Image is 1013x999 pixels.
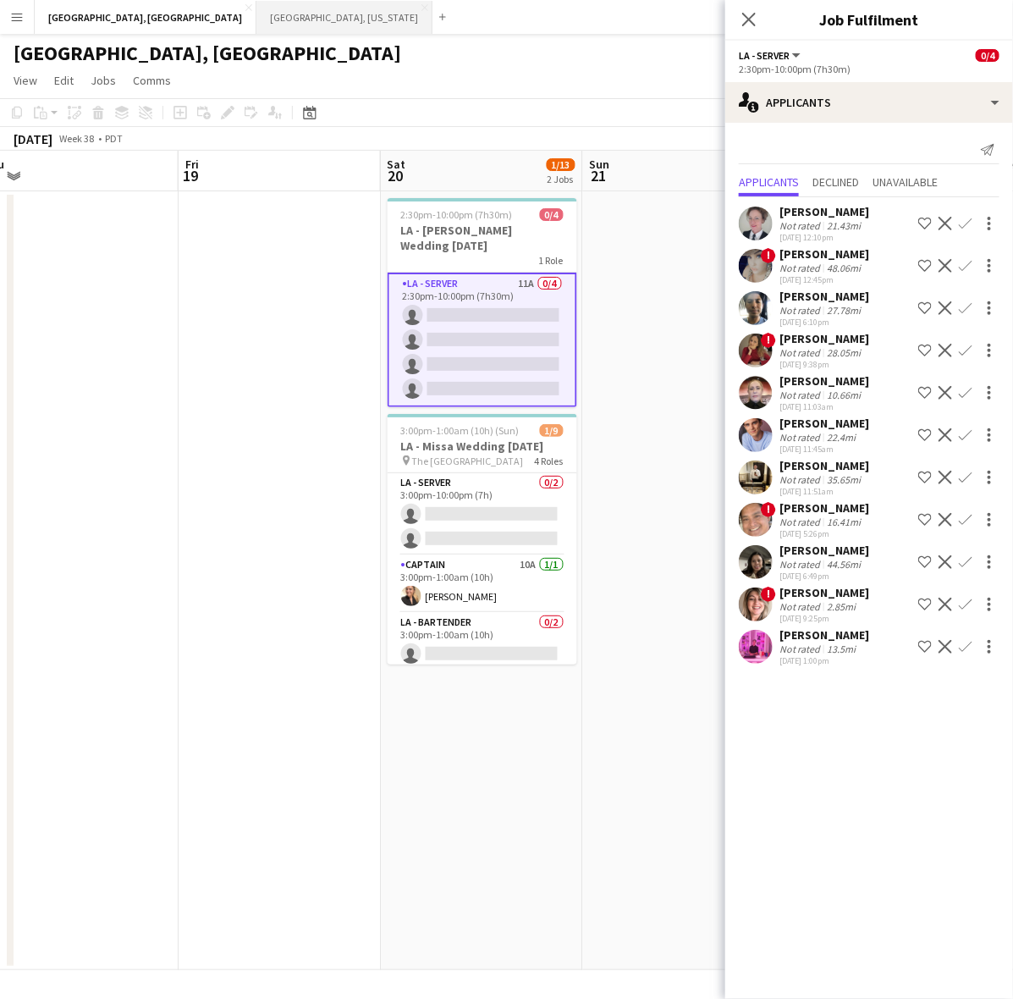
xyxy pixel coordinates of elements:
[779,571,869,582] div: [DATE] 6:49pm
[91,73,116,88] span: Jobs
[590,157,610,172] span: Sun
[779,289,869,304] div: [PERSON_NAME]
[779,373,869,389] div: [PERSON_NAME]
[823,262,864,274] div: 48.06mi
[388,157,406,172] span: Sat
[779,304,823,317] div: Not rated
[133,73,171,88] span: Comms
[56,132,98,145] span: Week 38
[779,500,869,516] div: [PERSON_NAME]
[779,346,823,359] div: Not rated
[823,473,864,486] div: 35.65mi
[779,643,823,655] div: Not rated
[587,166,610,185] span: 21
[823,219,864,232] div: 21.43mi
[540,424,564,437] span: 1/9
[105,132,123,145] div: PDT
[761,333,776,348] span: !
[540,208,564,221] span: 0/4
[761,502,776,517] span: !
[823,600,859,613] div: 2.85mi
[47,69,80,91] a: Edit
[739,49,790,62] span: LA - Server
[873,176,938,188] span: Unavailable
[388,613,577,695] app-card-role: LA - Bartender0/23:00pm-1:00am (10h)
[547,158,575,171] span: 1/13
[84,69,123,91] a: Jobs
[539,254,564,267] span: 1 Role
[779,458,869,473] div: [PERSON_NAME]
[779,600,823,613] div: Not rated
[35,1,256,34] button: [GEOGRAPHIC_DATA], [GEOGRAPHIC_DATA]
[779,486,869,497] div: [DATE] 11:51am
[7,69,44,91] a: View
[779,528,869,539] div: [DATE] 5:26pm
[779,655,869,666] div: [DATE] 1:00pm
[388,414,577,665] app-job-card: 3:00pm-1:00am (10h) (Sun)1/9LA - Missa Wedding [DATE] The [GEOGRAPHIC_DATA]4 RolesLA - Server0/23...
[779,416,869,431] div: [PERSON_NAME]
[183,166,199,185] span: 19
[401,424,520,437] span: 3:00pm-1:00am (10h) (Sun)
[761,587,776,602] span: !
[779,389,823,401] div: Not rated
[14,41,401,66] h1: [GEOGRAPHIC_DATA], [GEOGRAPHIC_DATA]
[976,49,999,62] span: 0/4
[388,473,577,555] app-card-role: LA - Server0/23:00pm-10:00pm (7h)
[54,73,74,88] span: Edit
[779,232,869,243] div: [DATE] 12:10pm
[401,208,513,221] span: 2:30pm-10:00pm (7h30m)
[779,359,869,370] div: [DATE] 9:38pm
[761,248,776,263] span: !
[812,176,859,188] span: Declined
[388,439,577,454] h3: LA - Missa Wedding [DATE]
[725,8,1013,30] h3: Job Fulfilment
[779,558,823,571] div: Not rated
[823,389,864,401] div: 10.66mi
[779,246,869,262] div: [PERSON_NAME]
[256,1,432,34] button: [GEOGRAPHIC_DATA], [US_STATE]
[823,431,859,444] div: 22.4mi
[779,204,869,219] div: [PERSON_NAME]
[779,585,869,600] div: [PERSON_NAME]
[779,219,823,232] div: Not rated
[14,130,52,147] div: [DATE]
[823,304,864,317] div: 27.78mi
[779,473,823,486] div: Not rated
[779,516,823,528] div: Not rated
[779,262,823,274] div: Not rated
[779,431,823,444] div: Not rated
[739,176,799,188] span: Applicants
[779,444,869,455] div: [DATE] 11:45am
[548,173,575,185] div: 2 Jobs
[725,82,1013,123] div: Applicants
[412,455,524,467] span: The [GEOGRAPHIC_DATA]
[823,558,864,571] div: 44.56mi
[779,317,869,328] div: [DATE] 6:10pm
[779,331,869,346] div: [PERSON_NAME]
[779,401,869,412] div: [DATE] 11:03am
[388,273,577,407] app-card-role: LA - Server11A0/42:30pm-10:00pm (7h30m)
[779,543,869,558] div: [PERSON_NAME]
[14,73,37,88] span: View
[535,455,564,467] span: 4 Roles
[823,516,864,528] div: 16.41mi
[779,613,869,624] div: [DATE] 9:25pm
[388,555,577,613] app-card-role: Captain10A1/13:00pm-1:00am (10h)[PERSON_NAME]
[779,274,869,285] div: [DATE] 12:45pm
[779,627,869,643] div: [PERSON_NAME]
[185,157,199,172] span: Fri
[823,346,864,359] div: 28.05mi
[388,198,577,407] app-job-card: 2:30pm-10:00pm (7h30m)0/4LA - [PERSON_NAME] Wedding [DATE]1 RoleLA - Server11A0/42:30pm-10:00pm (...
[388,223,577,253] h3: LA - [PERSON_NAME] Wedding [DATE]
[126,69,178,91] a: Comms
[385,166,406,185] span: 20
[739,63,999,75] div: 2:30pm-10:00pm (7h30m)
[823,643,859,655] div: 13.5mi
[739,49,803,62] button: LA - Server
